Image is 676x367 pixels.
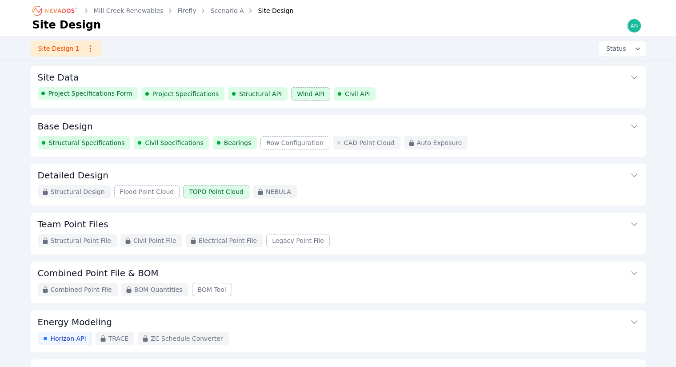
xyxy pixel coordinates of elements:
span: Structural Point File [51,236,111,245]
span: Project Specifications [152,89,219,98]
h3: Base Design [38,120,93,133]
div: Combined Point File & BOMCombined Point FileBOM QuantitiesBOM Tool [31,262,646,303]
button: Detailed Design [38,164,639,185]
nav: Breadcrumb [32,4,294,18]
h3: Detailed Design [38,169,108,181]
span: NEBULA [266,187,291,196]
div: Detailed DesignStructural DesignFlood Point CloudTOPO Point CloudNEBULA [31,164,646,206]
div: Site DataProject Specifications FormProject SpecificationsStructural APIWind APICivil API [31,66,646,108]
span: TRACE [108,334,129,343]
button: Team Point Files [38,213,639,234]
button: Base Design [38,115,639,136]
span: BOM Quantities [134,285,183,294]
span: Structural Design [51,187,105,196]
span: BOM Tool [198,285,226,294]
span: Electrical Point File [199,236,257,245]
button: Combined Point File & BOM [38,262,639,283]
span: CAD Point Cloud [344,138,395,147]
h3: Energy Modeling [38,316,112,328]
span: Legacy Point File [272,236,324,245]
span: Structural API [239,89,282,98]
span: Wind API [297,89,324,98]
span: Civil Point File [133,236,176,245]
h3: Site Data [38,71,79,84]
div: Site Design [246,6,294,15]
button: Status [599,40,646,56]
a: Firefly [178,6,196,15]
button: Site Data [38,66,639,87]
span: Row Configuration [266,138,324,147]
div: Team Point FilesStructural Point FileCivil Point FileElectrical Point FileLegacy Point File [31,213,646,254]
span: Combined Point File [51,285,112,294]
a: Scenario A [211,6,244,15]
span: Project Specifications Form [48,89,132,98]
span: Auto Exposure [417,138,462,147]
span: Flood Point Cloud [120,187,174,196]
a: Mill Creek Renewables [94,6,164,15]
div: Energy ModelingHorizon APITRACEZC Schedule Converter [31,311,646,352]
span: Civil Specifications [145,138,203,147]
span: TOPO Point Cloud [189,187,244,196]
span: Status [603,44,626,53]
h3: Team Point Files [38,218,108,230]
h3: Combined Point File & BOM [38,267,159,279]
span: ZC Schedule Converter [151,334,223,343]
img: andrew@nevados.solar [627,19,641,33]
span: Structural Specifications [49,138,125,147]
span: Bearings [224,138,252,147]
button: Energy Modeling [38,311,639,332]
a: Site Design 1 [31,40,101,56]
span: Civil API [345,89,370,98]
h1: Site Design [32,18,101,32]
span: Horizon API [51,334,86,343]
div: Base DesignStructural SpecificationsCivil SpecificationsBearingsRow ConfigurationCAD Point CloudA... [31,115,646,157]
